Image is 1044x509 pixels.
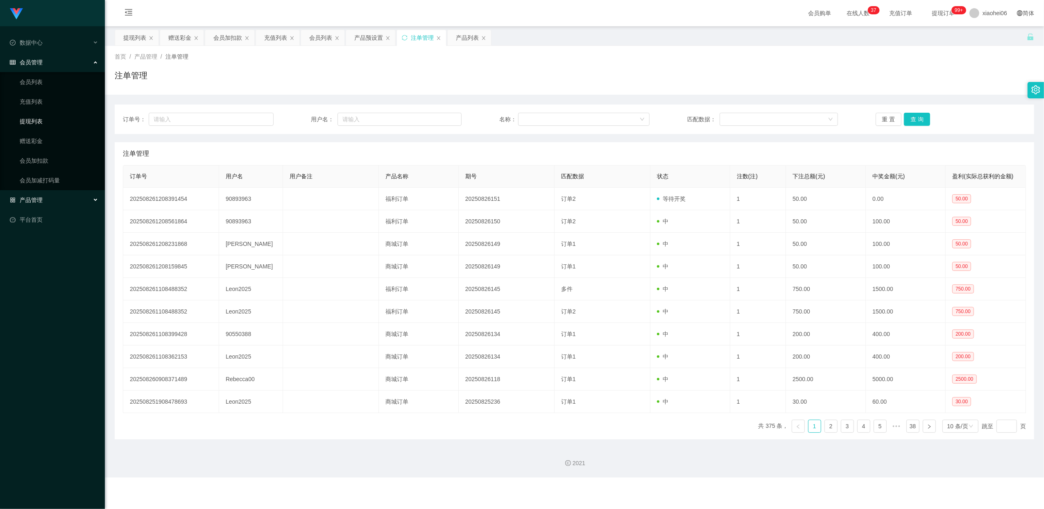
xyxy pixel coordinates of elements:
[657,286,668,292] span: 中
[876,113,902,126] button: 重 置
[561,308,576,315] span: 订单2
[379,278,459,300] td: 福利订单
[866,345,946,368] td: 400.00
[10,211,98,228] a: 图标: dashboard平台首页
[213,30,242,45] div: 会员加扣款
[10,197,43,203] span: 产品管理
[123,149,149,159] span: 注单管理
[874,420,887,433] li: 5
[866,368,946,391] td: 5000.00
[290,36,294,41] i: 图标: close
[165,53,188,60] span: 注单管理
[123,210,219,233] td: 202508261208561864
[792,420,805,433] li: 上一页
[379,255,459,278] td: 商城订单
[379,188,459,210] td: 福利订单
[115,69,147,82] h1: 注单管理
[1017,10,1023,16] i: 图标: global
[561,398,576,405] span: 订单1
[459,278,555,300] td: 20250826145
[379,391,459,413] td: 商城订单
[219,188,283,210] td: 90893963
[730,188,786,210] td: 1
[871,6,874,14] p: 3
[311,115,337,124] span: 用户名：
[874,6,876,14] p: 7
[134,53,157,60] span: 产品管理
[657,398,668,405] span: 中
[20,93,98,110] a: 充值列表
[657,308,668,315] span: 中
[459,345,555,368] td: 20250826134
[952,217,971,226] span: 50.00
[337,113,462,126] input: 请输入
[866,255,946,278] td: 100.00
[952,194,971,203] span: 50.00
[786,233,866,255] td: 50.00
[561,286,573,292] span: 多件
[123,233,219,255] td: 202508261208231868
[379,368,459,391] td: 商城订单
[730,300,786,323] td: 1
[872,173,905,180] span: 中奖金额(元)
[290,173,313,180] span: 用户备注
[657,376,668,382] span: 中
[20,74,98,90] a: 会员列表
[219,278,283,300] td: Leon2025
[436,36,441,41] i: 图标: close
[465,173,477,180] span: 期号
[927,424,932,429] i: 图标: right
[657,241,668,247] span: 中
[687,115,720,124] span: 匹配数据：
[759,420,788,433] li: 共 375 条，
[640,117,645,123] i: 图标: down
[866,233,946,255] td: 100.00
[10,197,16,203] i: 图标: appstore-o
[245,36,249,41] i: 图标: close
[828,117,833,123] i: 图标: down
[20,113,98,130] a: 提现列表
[10,39,43,46] span: 数据中心
[657,195,686,202] span: 等待开奖
[219,391,283,413] td: Leon2025
[459,255,555,278] td: 20250826149
[379,233,459,255] td: 商城订单
[20,133,98,149] a: 赠送彩金
[456,30,479,45] div: 产品列表
[499,115,518,124] span: 名称：
[952,173,1013,180] span: 盈利(实际总获利的金额)
[952,375,976,384] span: 2500.00
[786,368,866,391] td: 2500.00
[226,173,243,180] span: 用户名
[786,188,866,210] td: 50.00
[786,210,866,233] td: 50.00
[379,323,459,345] td: 商城订单
[123,115,149,124] span: 订单号：
[20,172,98,189] a: 会员加减打码量
[866,391,946,413] td: 60.00
[481,36,486,41] i: 图标: close
[657,353,668,360] span: 中
[923,420,936,433] li: 下一页
[657,173,668,180] span: 状态
[561,331,576,337] span: 订单1
[115,53,126,60] span: 首页
[825,420,837,432] a: 2
[969,424,974,429] i: 图标: down
[335,36,340,41] i: 图标: close
[561,353,576,360] span: 订单1
[219,368,283,391] td: Rebecca00
[890,420,903,433] span: •••
[952,239,971,248] span: 50.00
[866,278,946,300] td: 1500.00
[219,233,283,255] td: [PERSON_NAME]
[857,420,870,433] li: 4
[219,255,283,278] td: [PERSON_NAME]
[161,53,162,60] span: /
[561,241,576,247] span: 订单1
[730,391,786,413] td: 1
[459,210,555,233] td: 20250826150
[111,459,1037,468] div: 2021
[1031,85,1040,94] i: 图标: setting
[130,173,147,180] span: 订单号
